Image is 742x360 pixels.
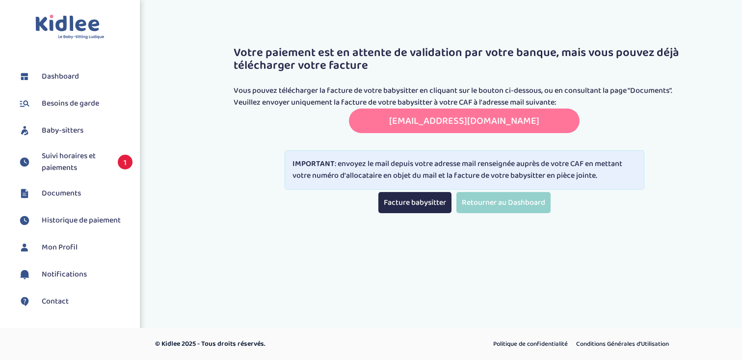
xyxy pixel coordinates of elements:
[17,213,32,228] img: suivihoraire.svg
[573,338,672,351] a: Conditions Générales d’Utilisation
[17,294,132,309] a: Contact
[42,242,78,253] span: Mon Profil
[17,186,132,201] a: Documents
[17,240,32,255] img: profil.svg
[234,97,695,109] p: Veuillez envoyer uniquement la facture de votre babysitter à votre CAF à l'adresse mail suivante:
[17,267,32,282] img: notification.svg
[17,213,132,228] a: Historique de paiement
[17,69,132,84] a: Dashboard
[490,338,571,351] a: Politique de confidentialité
[234,85,695,97] p: Vous pouvez télécharger la facture de votre babysitter en cliquant sur le bouton ci-dessous, ou e...
[17,155,32,169] img: suivihoraire.svg
[118,155,132,169] span: 1
[17,267,132,282] a: Notifications
[42,215,121,226] span: Historique de paiement
[35,15,105,40] img: logo.svg
[42,269,87,280] span: Notifications
[155,339,413,349] p: © Kidlee 2025 - Tous droits réservés.
[378,192,451,213] a: Facture babysitter
[17,96,132,111] a: Besoins de garde
[42,150,108,174] span: Suivi horaires et paiements
[456,192,551,213] a: Retourner au Dashboard
[17,96,32,111] img: besoin.svg
[42,125,83,137] span: Baby-sitters
[17,123,132,138] a: Baby-sitters
[17,123,32,138] img: babysitters.svg
[17,240,132,255] a: Mon Profil
[285,150,644,190] div: : envoyez le mail depuis votre adresse mail renseignée auprès de votre CAF en mettant votre numér...
[292,158,335,170] strong: IMPORTANT
[42,71,79,83] span: Dashboard
[17,294,32,309] img: contact.svg
[17,186,32,201] img: documents.svg
[389,113,539,129] a: [EMAIL_ADDRESS][DOMAIN_NAME]
[17,150,132,174] a: Suivi horaires et paiements 1
[42,188,81,199] span: Documents
[42,296,69,307] span: Contact
[234,47,695,73] h3: Votre paiement est en attente de validation par votre banque, mais vous pouvez déjà télécharger v...
[42,98,99,110] span: Besoins de garde
[17,69,32,84] img: dashboard.svg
